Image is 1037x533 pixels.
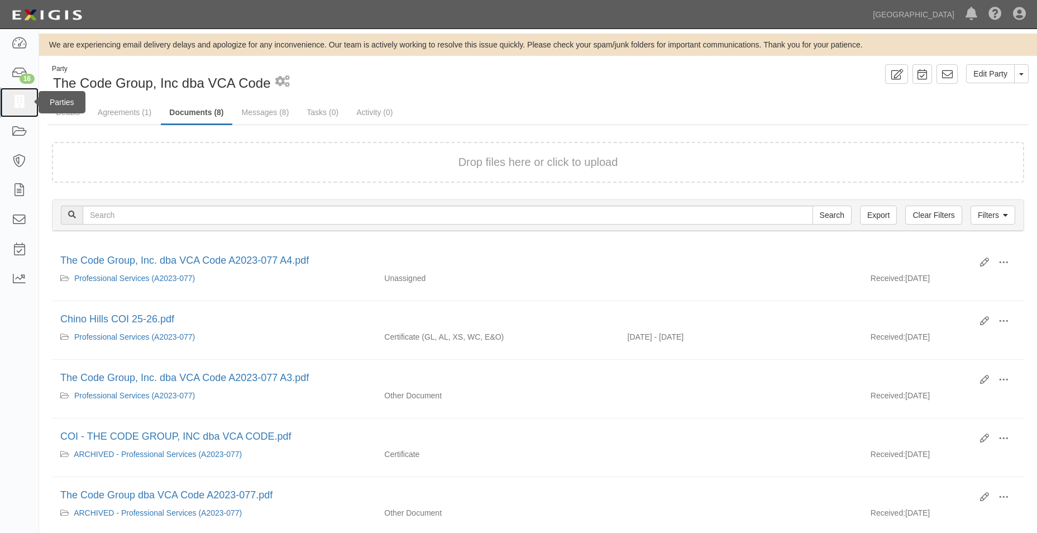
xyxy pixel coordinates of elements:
div: [DATE] [862,390,1024,407]
img: logo-5460c22ac91f19d4615b14bd174203de0afe785f0fc80cf4dbbc73dc1793850b.png [8,5,85,25]
div: [DATE] [862,507,1024,524]
div: General Liability Auto Liability Excess/Umbrella Liability Workers Compensation/Employers Liabili... [376,331,619,342]
input: Search [813,206,852,225]
input: Search [83,206,813,225]
a: ARCHIVED - Professional Services (A2023-077) [74,450,242,459]
div: Professional Services (A2023-077) [60,331,367,342]
div: COI - THE CODE GROUP, INC dba VCA CODE.pdf [60,430,972,444]
button: Drop files here or click to upload [458,154,618,170]
div: 16 [20,74,35,84]
div: The Code Group, Inc. dba VCA Code A2023-077 A3.pdf [60,371,972,386]
div: [DATE] [862,331,1024,348]
a: Agreements (1) [89,101,160,123]
a: Export [860,206,897,225]
div: Effective - Expiration [619,449,862,449]
p: Received: [871,390,905,401]
div: Unassigned [376,273,619,284]
div: The Code Group dba VCA Code A2023-077.pdf [60,488,972,503]
div: The Code Group, Inc dba VCA Code [47,64,530,93]
div: [DATE] [862,449,1024,465]
i: 1 scheduled workflow [275,76,290,88]
a: ARCHIVED - Professional Services (A2023-077) [74,508,242,517]
div: We are experiencing email delivery delays and apologize for any inconvenience. Our team is active... [39,39,1037,50]
div: The Code Group, Inc. dba VCA Code A2023-077 A4.pdf [60,254,972,268]
div: Effective - Expiration [619,273,862,273]
p: Received: [871,331,905,342]
a: Messages (8) [233,101,298,123]
div: [DATE] [862,273,1024,289]
p: Received: [871,273,905,284]
div: Chino Hills COI 25-26.pdf [60,312,972,327]
a: Professional Services (A2023-077) [74,332,195,341]
a: Activity (0) [348,101,401,123]
a: Professional Services (A2023-077) [74,391,195,400]
p: Received: [871,449,905,460]
a: Tasks (0) [298,101,347,123]
a: COI - THE CODE GROUP, INC dba VCA CODE.pdf [60,431,291,442]
a: The Code Group dba VCA Code A2023-077.pdf [60,489,273,501]
div: Parties [39,91,85,113]
a: Filters [971,206,1015,225]
div: Effective 07/01/2025 - Expiration 07/01/2026 [619,331,862,342]
div: ARCHIVED - Professional Services (A2023-077) [60,449,367,460]
a: The Code Group, Inc. dba VCA Code A2023-077 A3.pdf [60,372,309,383]
i: Help Center - Complianz [988,8,1002,21]
a: Professional Services (A2023-077) [74,274,195,283]
div: ARCHIVED - Professional Services (A2023-077) [60,507,367,518]
div: Party [52,64,271,74]
a: Documents (8) [161,101,232,125]
a: [GEOGRAPHIC_DATA] [867,3,960,26]
a: Edit Party [966,64,1015,83]
p: Received: [871,507,905,518]
div: Other Document [376,507,619,518]
div: Other Document [376,390,619,401]
span: The Code Group, Inc dba VCA Code [53,75,271,91]
a: Chino Hills COI 25-26.pdf [60,313,174,325]
div: Certificate [376,449,619,460]
div: Professional Services (A2023-077) [60,390,367,401]
a: Clear Filters [905,206,962,225]
div: Professional Services (A2023-077) [60,273,367,284]
a: The Code Group, Inc. dba VCA Code A2023-077 A4.pdf [60,255,309,266]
